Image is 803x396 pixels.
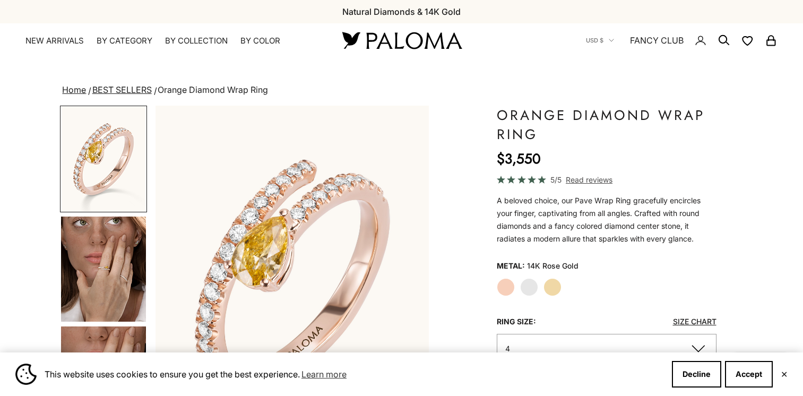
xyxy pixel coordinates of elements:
[97,36,152,46] summary: By Category
[586,36,614,45] button: USD $
[92,84,152,95] a: BEST SELLERS
[15,364,37,385] img: Cookie banner
[725,361,773,388] button: Accept
[497,258,525,274] legend: Metal:
[61,217,146,322] img: #YellowGold #RoseGold #WhiteGold
[673,317,716,326] a: Size Chart
[60,106,147,212] button: Go to item 1
[60,216,147,323] button: Go to item 4
[586,23,778,57] nav: Secondary navigation
[25,36,84,46] a: NEW ARRIVALS
[300,366,348,382] a: Learn more
[550,174,562,186] span: 5/5
[60,83,742,98] nav: breadcrumbs
[586,36,603,45] span: USD $
[240,36,280,46] summary: By Color
[165,36,228,46] summary: By Collection
[672,361,721,388] button: Decline
[62,84,86,95] a: Home
[61,107,146,211] img: #RoseGold
[497,314,536,330] legend: Ring Size:
[527,258,578,274] variant-option-value: 14K Rose Gold
[497,334,716,363] button: 4
[158,84,268,95] span: Orange Diamond Wrap Ring
[630,33,684,47] a: FANCY CLUB
[497,148,541,169] sale-price: $3,550
[342,5,461,19] p: Natural Diamonds & 14K Gold
[497,194,716,245] div: A beloved choice, our Pave Wrap Ring gracefully encircles your finger, captivating from all angle...
[497,174,716,186] a: 5/5 Read reviews
[45,366,663,382] span: This website uses cookies to ensure you get the best experience.
[25,36,317,46] nav: Primary navigation
[781,371,788,377] button: Close
[497,106,716,144] h1: Orange Diamond Wrap Ring
[566,174,612,186] span: Read reviews
[505,344,510,353] span: 4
